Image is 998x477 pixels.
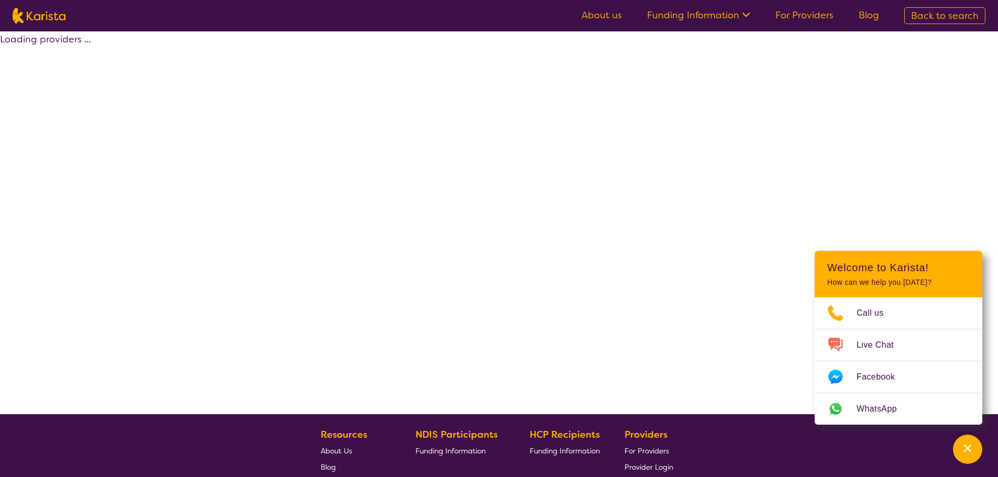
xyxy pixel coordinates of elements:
[857,305,896,321] span: Call us
[859,9,879,21] a: Blog
[321,428,367,441] b: Resources
[827,261,970,274] h2: Welcome to Karista!
[857,369,907,385] span: Facebook
[624,428,667,441] b: Providers
[857,337,906,353] span: Live Chat
[321,459,391,475] a: Blog
[415,428,498,441] b: NDIS Participants
[530,446,600,456] span: Funding Information
[530,428,600,441] b: HCP Recipients
[582,9,622,21] a: About us
[815,297,982,425] ul: Choose channel
[827,278,970,287] p: How can we help you [DATE]?
[13,8,65,24] img: Karista logo
[624,459,673,475] a: Provider Login
[815,393,982,425] a: Web link opens in a new tab.
[415,442,506,459] a: Funding Information
[911,9,979,22] span: Back to search
[415,446,486,456] span: Funding Information
[775,9,834,21] a: For Providers
[530,442,600,459] a: Funding Information
[904,7,985,24] a: Back to search
[321,446,352,456] span: About Us
[321,462,336,472] span: Blog
[624,446,669,456] span: For Providers
[857,401,909,417] span: WhatsApp
[953,435,982,464] button: Channel Menu
[321,442,391,459] a: About Us
[624,442,673,459] a: For Providers
[815,251,982,425] div: Channel Menu
[624,462,673,472] span: Provider Login
[647,9,750,21] a: Funding Information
